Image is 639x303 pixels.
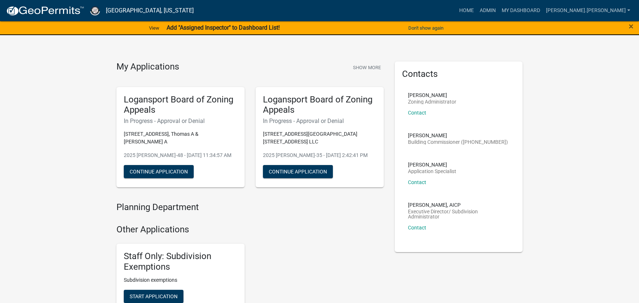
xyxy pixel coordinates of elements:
h5: Logansport Board of Zoning Appeals [124,94,237,116]
p: Application Specialist [408,169,456,174]
p: [STREET_ADDRESS], Thomas A & [PERSON_NAME] A [124,130,237,146]
h4: Other Applications [116,224,384,235]
h4: My Applications [116,61,179,72]
p: 2025 [PERSON_NAME]-35 - [DATE] 2:42:41 PM [263,151,376,159]
p: [PERSON_NAME] [408,162,456,167]
h5: Contacts [402,69,516,79]
a: Contact [408,110,426,116]
a: View [146,22,162,34]
a: [GEOGRAPHIC_DATA], [US_STATE] [106,4,194,17]
button: Start Application [124,290,183,303]
h6: In Progress - Approval or Denial [263,117,376,124]
img: Cass County, Indiana [90,5,100,15]
a: [PERSON_NAME].[PERSON_NAME] [543,4,633,18]
p: [PERSON_NAME], AICP [408,202,510,207]
a: Admin [477,4,499,18]
a: Home [456,4,477,18]
button: Continue Application [124,165,194,178]
p: Subdivision exemptions [124,276,237,284]
span: × [629,21,634,31]
button: Don't show again [405,22,446,34]
a: Contact [408,179,426,185]
a: My Dashboard [499,4,543,18]
p: [PERSON_NAME] [408,93,456,98]
h4: Planning Department [116,202,384,213]
p: Executive Director/ Subdivision Administrator [408,209,510,219]
a: Contact [408,225,426,231]
strong: Add "Assigned Inspector" to Dashboard List! [167,24,280,31]
button: Show More [350,61,384,74]
button: Close [629,22,634,31]
h5: Logansport Board of Zoning Appeals [263,94,376,116]
button: Continue Application [263,165,333,178]
p: [PERSON_NAME] [408,133,508,138]
p: [STREET_ADDRESS][GEOGRAPHIC_DATA][STREET_ADDRESS] LLC [263,130,376,146]
p: 2025 [PERSON_NAME]-48 - [DATE] 11:34:57 AM [124,151,237,159]
p: Zoning Administrator [408,99,456,104]
h5: Staff Only: Subdivision Exemptions [124,251,237,272]
p: Building Commissioner ([PHONE_NUMBER]) [408,139,508,145]
span: Start Application [130,293,178,299]
h6: In Progress - Approval or Denial [124,117,237,124]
